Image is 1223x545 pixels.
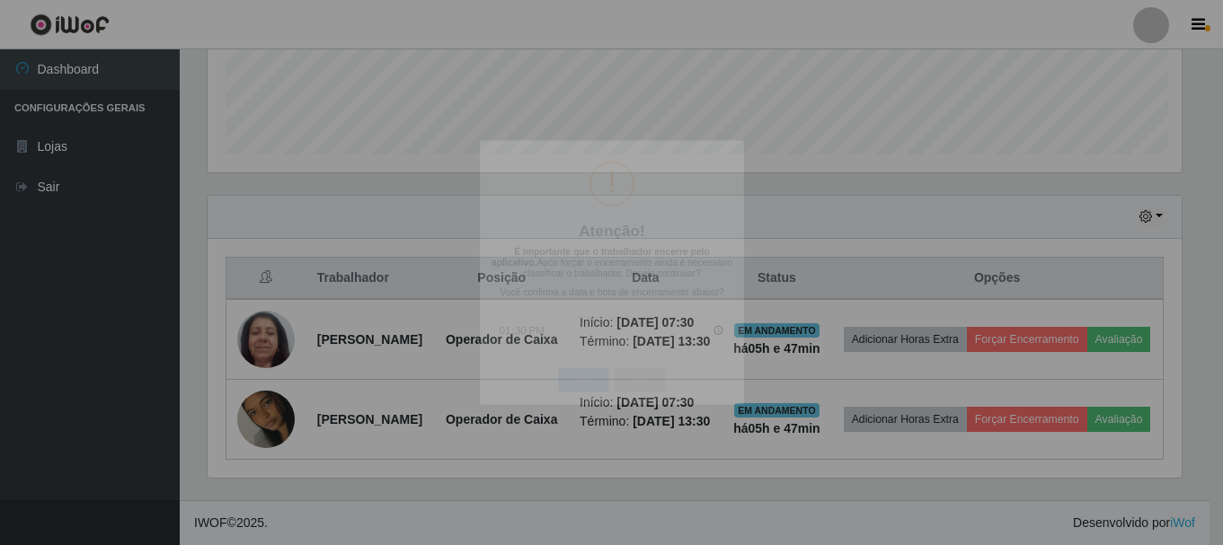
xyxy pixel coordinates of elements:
[507,250,697,268] b: É importante que o trabalhador encerre pelo aplicativo.
[614,356,659,376] button: Não
[565,356,609,376] button: Sim
[506,250,718,278] p: Após forçar o encerramento ainda é necessário classificar o trabalhador. Deseja continuar?
[506,286,718,295] p: Você confirma a data e hora de encerramento abaixo?
[582,228,640,244] h2: Atenção!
